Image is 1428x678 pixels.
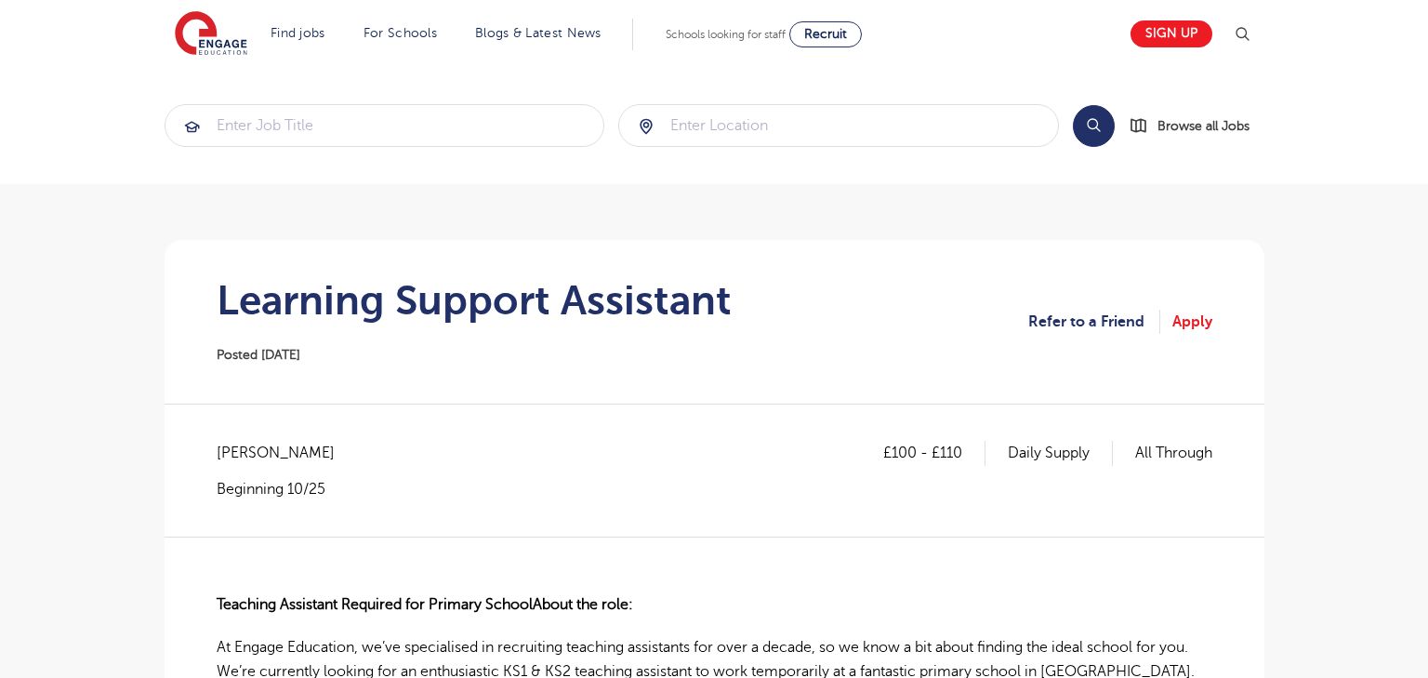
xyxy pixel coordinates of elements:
a: Find jobs [271,26,325,40]
strong: Teaching Assistant Required for Primary School [217,596,533,613]
input: Submit [165,105,604,146]
span: Posted [DATE] [217,348,300,362]
a: Sign up [1130,20,1212,47]
span: Recruit [804,27,847,41]
span: Browse all Jobs [1157,115,1249,137]
span: Schools looking for staff [666,28,786,41]
a: For Schools [364,26,437,40]
button: Search [1073,105,1115,147]
div: Submit [165,104,605,147]
input: Submit [619,105,1058,146]
strong: About the role: [533,596,633,613]
a: Apply [1172,310,1212,334]
h1: Learning Support Assistant [217,277,732,324]
a: Blogs & Latest News [475,26,602,40]
a: Recruit [789,21,862,47]
p: Beginning 10/25 [217,479,353,499]
a: Browse all Jobs [1130,115,1264,137]
div: Submit [618,104,1059,147]
p: All Through [1135,441,1212,465]
span: [PERSON_NAME] [217,441,353,465]
p: £100 - £110 [883,441,985,465]
p: Daily Supply [1008,441,1113,465]
a: Refer to a Friend [1028,310,1160,334]
img: Engage Education [175,11,247,58]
